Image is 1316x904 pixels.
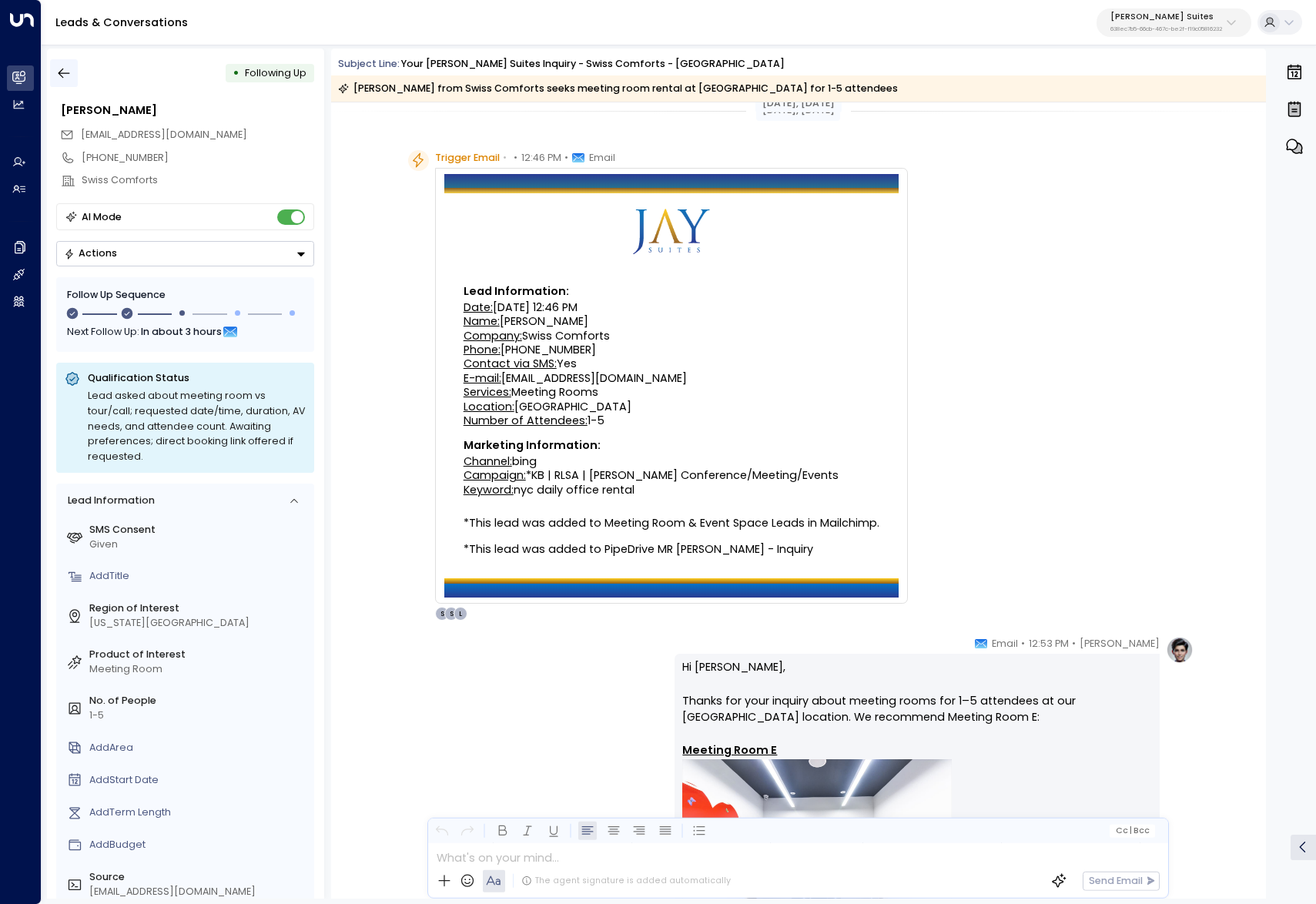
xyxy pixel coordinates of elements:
[89,773,309,788] div: AddStart Date
[464,517,879,528] div: *This lead was added to Meeting Room & Event Space Leads in Mailchimp.
[89,616,309,631] div: [US_STATE][GEOGRAPHIC_DATA]
[464,300,493,315] u: Date:
[62,494,154,508] div: Lead Information
[464,415,879,426] div: 1-5
[82,209,122,225] div: AI Mode
[464,470,879,480] div: *KB | RLSA | [PERSON_NAME] Conference/Meeting/Events
[464,316,879,326] div: [PERSON_NAME]
[89,601,309,616] label: Region of Interest
[89,523,309,537] label: SMS Consent
[521,875,731,887] div: The agent signature is added automatically
[1116,826,1150,835] span: Cc Bcc
[464,399,514,414] u: Location:
[464,454,512,469] u: Channel:
[142,323,223,340] span: In about 3 hours
[464,330,879,341] div: Swiss Comforts
[1080,636,1160,651] span: [PERSON_NAME]
[464,440,879,450] div: Marketing Information:
[401,57,785,72] div: Your [PERSON_NAME] Suites Inquiry - Swiss Comforts - [GEOGRAPHIC_DATA]
[89,805,309,820] div: AddTerm Length
[89,870,309,885] label: Source
[89,838,309,852] div: AddBudget
[464,313,500,329] u: Name:
[245,66,306,79] span: Following Up
[1097,8,1251,37] button: [PERSON_NAME] Suites638ec7b5-66cb-467c-be2f-f19c05816232
[68,289,303,303] div: Follow Up Sequence
[435,150,500,166] span: Trigger Email
[464,544,879,554] div: *This lead was added to PipeDrive MR [PERSON_NAME] - Inquiry
[88,388,306,464] div: Lead asked about meeting room vs tour/call; requested date/time, duration, AV needs, and attendee...
[233,61,239,85] div: •
[464,302,879,313] div: [DATE] 12:46 PM
[89,648,309,662] label: Product of Interest
[89,569,309,584] div: AddTitle
[755,94,842,112] div: [DATE], [DATE]
[503,150,507,166] span: •
[61,102,314,119] div: [PERSON_NAME]
[464,286,879,296] div: Lead Information:
[514,150,517,166] span: •
[1166,636,1194,664] img: profile-logo.png
[458,822,477,841] button: Redo
[89,694,309,708] label: No. of People
[464,413,588,428] u: Number of Attendees:
[464,467,526,483] u: Campaign:
[589,150,615,166] span: Email
[564,150,568,166] span: •
[89,885,309,899] div: [EMAIL_ADDRESS][DOMAIN_NAME]
[1110,26,1222,32] p: 638ec7b5-66cb-467c-be2f-f19c05816232
[89,708,309,723] div: 1-5
[1021,636,1025,651] span: •
[464,387,879,397] div: Meeting Rooms
[1029,636,1069,651] span: 12:53 PM
[338,57,400,70] span: Subject Line:
[81,128,247,142] span: bill@goldenmarketinggroup.com
[464,484,879,495] div: nyc daily office rental
[464,356,557,371] u: Contact via SMS:
[68,323,303,340] div: Next Follow Up:
[464,370,501,386] u: E-mail:
[521,150,561,166] span: 12:46 PM
[1110,824,1156,837] button: Cc|Bcc
[464,344,879,355] div: [PHONE_NUMBER]
[88,371,306,385] p: Qualification Status
[55,15,188,30] a: Leads & Conversations
[444,607,458,621] div: S
[464,328,522,343] u: Company:
[464,373,879,383] div: [EMAIL_ADDRESS][DOMAIN_NAME]
[454,607,467,621] div: L
[56,241,314,266] div: Button group with a nested menu
[464,342,501,357] u: Phone:
[89,662,309,677] div: Meeting Room
[464,401,879,412] div: [GEOGRAPHIC_DATA]
[464,482,514,497] u: Keyword:
[56,241,314,266] button: Actions
[633,193,710,270] img: Jay Suites logo
[464,456,879,467] div: bing
[464,384,511,400] u: Services:
[82,173,314,188] div: Swiss Comforts
[433,822,452,841] button: Undo
[992,636,1018,651] span: Email
[435,607,449,621] div: S
[89,741,309,755] div: AddArea
[64,247,117,259] div: Actions
[81,128,247,141] span: [EMAIL_ADDRESS][DOMAIN_NAME]
[1072,636,1076,651] span: •
[82,151,314,166] div: [PHONE_NUMBER]
[682,742,777,758] u: Meeting Room E
[338,81,898,96] div: [PERSON_NAME] from Swiss Comforts seeks meeting room rental at [GEOGRAPHIC_DATA] for 1-5 attendees
[464,358,879,369] div: Yes
[1130,826,1132,835] span: |
[89,537,309,552] div: Given
[1110,12,1222,22] p: [PERSON_NAME] Suites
